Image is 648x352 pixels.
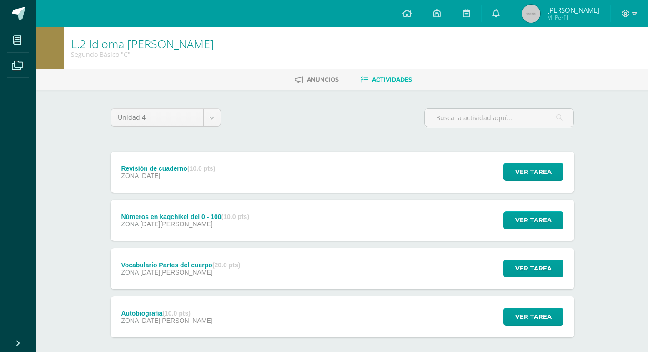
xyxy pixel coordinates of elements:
[121,261,240,269] div: Vocabulario Partes del cuerpo
[221,213,249,220] strong: (10.0 pts)
[121,317,138,324] span: ZONA
[503,163,563,181] button: Ver tarea
[140,269,212,276] span: [DATE][PERSON_NAME]
[71,50,214,59] div: Segundo Básico 'C'
[71,37,214,50] h1: L.2 Idioma Maya Kaqchikel
[361,72,412,87] a: Actividades
[140,172,160,179] span: [DATE]
[522,5,540,23] img: 9ebedb0ff532a1507b9b02654ee795af.png
[111,109,221,126] a: Unidad 4
[503,211,563,229] button: Ver tarea
[140,317,212,324] span: [DATE][PERSON_NAME]
[121,310,212,317] div: Autobiografía
[515,260,552,277] span: Ver tarea
[372,76,412,83] span: Actividades
[295,72,339,87] a: Anuncios
[121,172,138,179] span: ZONA
[547,5,599,15] span: [PERSON_NAME]
[515,212,552,229] span: Ver tarea
[71,36,214,51] a: L.2 Idioma [PERSON_NAME]
[121,269,138,276] span: ZONA
[515,163,552,180] span: Ver tarea
[118,109,196,126] span: Unidad 4
[503,260,563,277] button: Ver tarea
[121,220,138,228] span: ZONA
[121,213,249,220] div: Números en kaqchikel del 0 - 100
[140,220,212,228] span: [DATE][PERSON_NAME]
[503,308,563,326] button: Ver tarea
[547,14,599,21] span: Mi Perfil
[121,165,215,172] div: Revisión de cuaderno
[212,261,240,269] strong: (20.0 pts)
[187,165,215,172] strong: (10.0 pts)
[425,109,573,127] input: Busca la actividad aquí...
[515,308,552,325] span: Ver tarea
[162,310,190,317] strong: (10.0 pts)
[307,76,339,83] span: Anuncios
